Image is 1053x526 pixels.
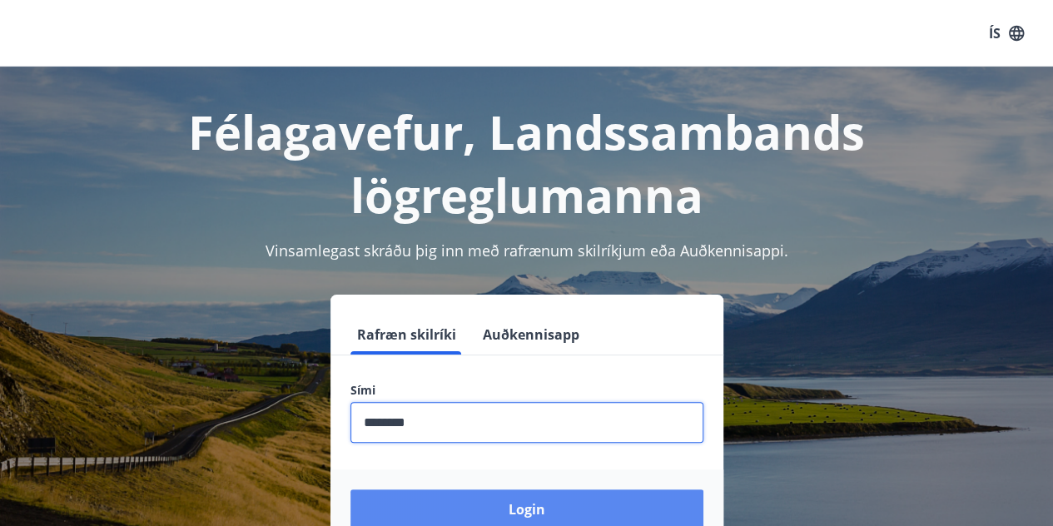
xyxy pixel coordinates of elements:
[350,382,703,399] label: Sími
[350,315,463,355] button: Rafræn skilríki
[266,241,788,261] span: Vinsamlegast skráðu þig inn með rafrænum skilríkjum eða Auðkennisappi.
[476,315,586,355] button: Auðkennisapp
[20,100,1033,226] h1: Félagavefur, Landssambands lögreglumanna
[980,18,1033,48] button: ÍS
